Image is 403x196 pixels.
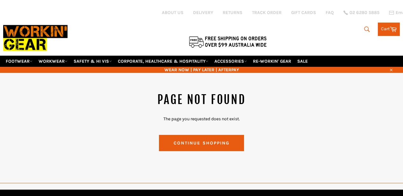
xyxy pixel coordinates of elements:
[71,56,114,67] a: SAFETY & HI VIS
[212,56,249,67] a: ACCESSORIES
[223,10,242,16] a: RETURNS
[3,56,35,67] a: FOOTWEAR
[162,10,184,16] a: ABOUT US
[291,10,316,16] a: GIFT CARDS
[3,21,68,55] img: Workin Gear leaders in Workwear, Safety Boots, PPE, Uniforms. Australia's No.1 in Workwear
[3,116,400,122] p: The page you requested does not exist.
[349,10,379,15] span: 02 6280 5885
[3,92,400,108] h1: Page Not Found
[252,10,282,16] a: TRACK ORDER
[3,67,400,73] span: WEAR NOW | PAY LATER | AFTERPAY
[250,56,294,67] a: RE-WORKIN' GEAR
[326,10,334,16] a: FAQ
[378,23,400,36] a: Cart
[36,56,70,67] a: WORKWEAR
[159,135,244,151] a: Continue shopping
[295,56,310,67] a: SALE
[343,10,379,15] a: 02 6280 5885
[115,56,211,67] a: CORPORATE, HEALTHCARE & HOSPITALITY
[188,35,268,48] img: Flat $9.95 shipping Australia wide
[193,10,213,16] a: DELIVERY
